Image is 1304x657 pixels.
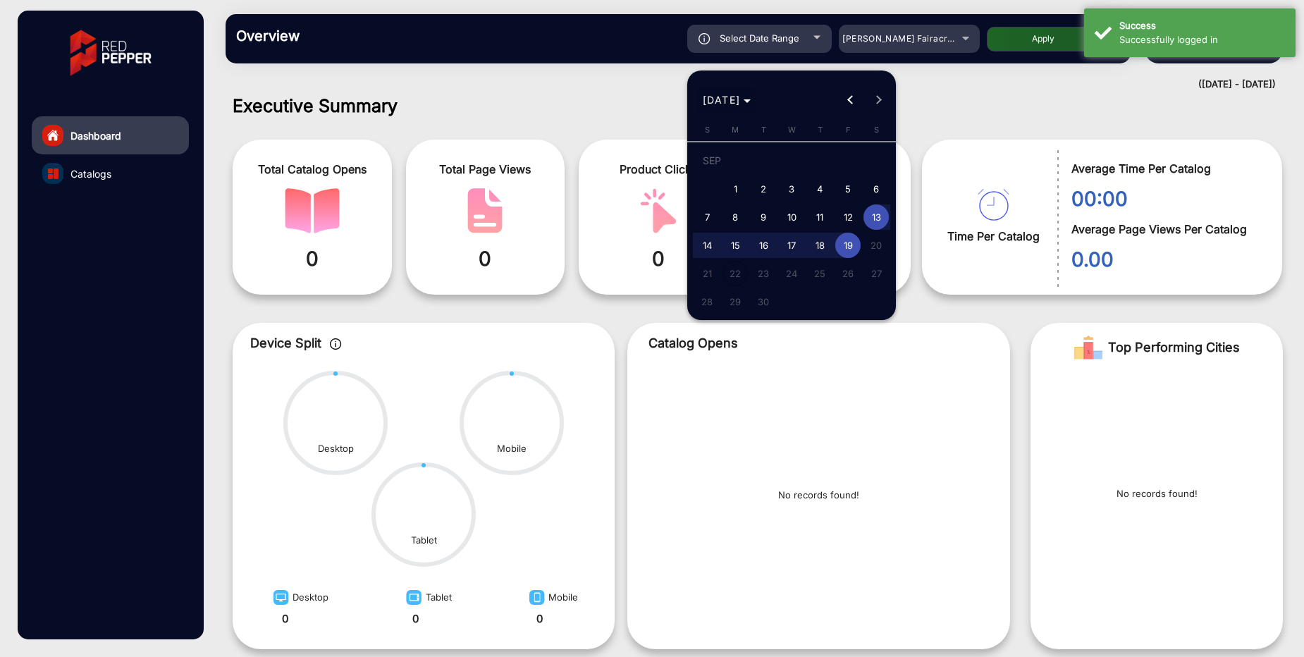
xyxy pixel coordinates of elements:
[863,261,889,286] span: 27
[721,231,749,259] button: September 15, 2025
[863,204,889,230] span: 13
[835,233,861,258] span: 19
[721,175,749,203] button: September 1, 2025
[835,204,861,230] span: 12
[807,204,832,230] span: 11
[807,261,832,286] span: 25
[751,204,776,230] span: 9
[751,261,776,286] span: 23
[694,233,720,258] span: 14
[834,259,862,288] button: September 26, 2025
[694,261,720,286] span: 21
[722,261,748,286] span: 22
[693,288,721,316] button: September 28, 2025
[862,203,890,231] button: September 13, 2025
[779,233,804,258] span: 17
[693,259,721,288] button: September 21, 2025
[693,203,721,231] button: September 7, 2025
[693,231,721,259] button: September 14, 2025
[862,231,890,259] button: September 20, 2025
[722,176,748,202] span: 1
[1119,33,1285,47] div: Successfully logged in
[749,231,777,259] button: September 16, 2025
[863,176,889,202] span: 6
[751,176,776,202] span: 2
[834,203,862,231] button: September 12, 2025
[694,289,720,314] span: 28
[807,176,832,202] span: 4
[721,259,749,288] button: September 22, 2025
[788,125,796,135] span: W
[806,259,834,288] button: September 25, 2025
[777,231,806,259] button: September 17, 2025
[862,175,890,203] button: September 6, 2025
[835,176,861,202] span: 5
[836,86,864,114] button: Previous month
[874,125,879,135] span: S
[749,288,777,316] button: September 30, 2025
[721,203,749,231] button: September 8, 2025
[761,125,766,135] span: T
[705,125,710,135] span: S
[779,204,804,230] span: 10
[722,289,748,314] span: 29
[777,175,806,203] button: September 3, 2025
[806,203,834,231] button: September 11, 2025
[722,233,748,258] span: 15
[806,231,834,259] button: September 18, 2025
[749,175,777,203] button: September 2, 2025
[834,175,862,203] button: September 5, 2025
[697,87,757,113] button: Choose month and year
[722,204,748,230] span: 8
[694,204,720,230] span: 7
[777,203,806,231] button: September 10, 2025
[732,125,739,135] span: M
[751,289,776,314] span: 30
[693,147,890,175] td: SEP
[751,233,776,258] span: 16
[721,288,749,316] button: September 29, 2025
[818,125,823,135] span: T
[779,176,804,202] span: 3
[703,94,741,106] span: [DATE]
[846,125,851,135] span: F
[835,261,861,286] span: 26
[749,259,777,288] button: September 23, 2025
[863,233,889,258] span: 20
[806,175,834,203] button: September 4, 2025
[749,203,777,231] button: September 9, 2025
[862,259,890,288] button: September 27, 2025
[779,261,804,286] span: 24
[1119,19,1285,33] div: Success
[807,233,832,258] span: 18
[834,231,862,259] button: September 19, 2025
[777,259,806,288] button: September 24, 2025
